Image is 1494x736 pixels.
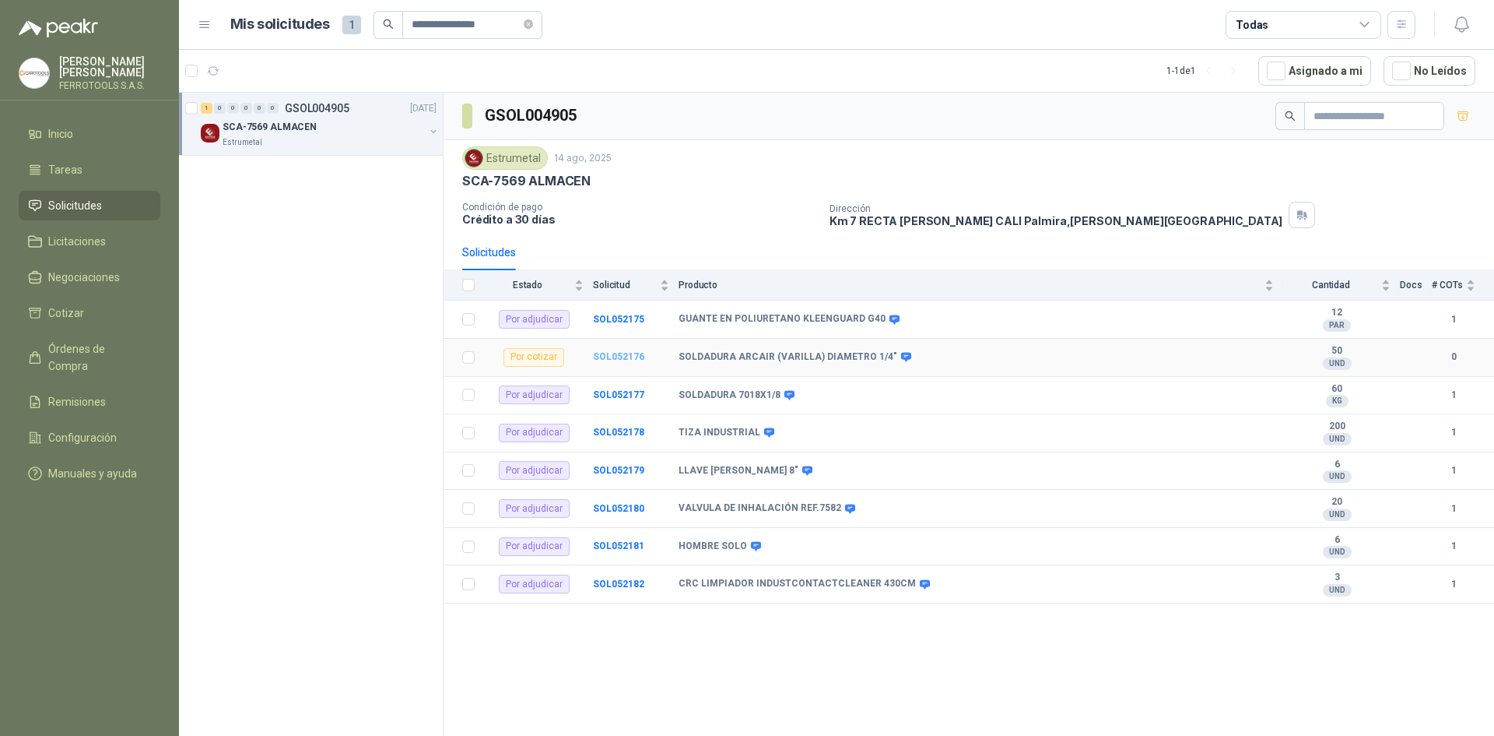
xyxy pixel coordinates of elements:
div: 1 - 1 de 1 [1166,58,1246,83]
b: CRC LIMPIADOR INDUSTCONTACTCLEANER 430CM [679,578,916,590]
a: SOL052179 [593,465,644,476]
span: Inicio [48,125,73,143]
div: UND [1323,584,1352,597]
b: HOMBRE SOLO [679,541,747,553]
p: [DATE] [410,101,437,116]
a: SOL052181 [593,541,644,551]
b: 12 [1283,307,1391,319]
span: Órdenes de Compra [48,340,146,375]
div: PAR [1323,319,1351,332]
span: Solicitudes [48,197,102,214]
b: 1 [1432,502,1475,516]
img: Company Logo [465,150,482,167]
span: Solicitud [593,280,657,291]
a: Solicitudes [19,191,160,220]
a: Configuración [19,423,160,453]
a: SOL052176 [593,351,644,362]
span: Negociaciones [48,269,120,286]
b: 0 [1432,350,1475,364]
div: Todas [1236,16,1268,33]
div: Por adjudicar [499,537,570,556]
b: 1 [1432,577,1475,592]
div: Por adjudicar [499,424,570,442]
b: SOLDADURA 7018X1/8 [679,389,780,402]
b: 50 [1283,345,1391,357]
a: SOL052178 [593,427,644,438]
a: Tareas [19,155,160,185]
div: Por adjudicar [499,461,570,480]
b: 6 [1283,459,1391,471]
img: Logo peakr [19,19,98,37]
p: SCA-7569 ALMACEN [223,120,317,135]
div: Por adjudicar [499,386,570,404]
span: Manuales y ayuda [48,465,137,482]
div: Solicitudes [462,244,516,261]
div: 0 [254,103,265,114]
span: Cotizar [48,305,84,322]
span: Cantidad [1283,280,1378,291]
a: Negociaciones [19,262,160,292]
th: Docs [1400,270,1432,301]
p: 14 ago, 2025 [554,151,612,166]
span: Configuración [48,429,117,446]
a: Remisiones [19,387,160,417]
b: 3 [1283,572,1391,584]
div: UND [1323,433,1352,445]
b: GUANTE EN POLIURETANO KLEENGUARD G40 [679,313,886,326]
b: VALVULA DE INHALACIÓN REF.7582 [679,502,841,515]
p: FERROTOOLS S.A.S. [59,81,160,90]
a: 1 0 0 0 0 0 GSOL004905[DATE] Company LogoSCA-7569 ALMACENEstrumetal [201,99,440,149]
a: SOL052175 [593,314,644,325]
b: 1 [1432,425,1475,440]
span: close-circle [524,19,533,29]
a: SOL052180 [593,503,644,514]
div: UND [1323,357,1352,370]
div: Por adjudicar [499,499,570,518]
div: Por cotizar [503,348,564,367]
b: 1 [1432,388,1475,403]
a: SOL052182 [593,579,644,590]
span: Estado [484,280,571,291]
p: Km 7 RECTA [PERSON_NAME] CALI Palmira , [PERSON_NAME][GEOGRAPHIC_DATA] [829,214,1283,227]
span: Producto [679,280,1261,291]
h1: Mis solicitudes [230,13,330,36]
span: close-circle [524,17,533,32]
span: Licitaciones [48,233,106,250]
a: Manuales y ayuda [19,459,160,488]
a: SOL052177 [593,389,644,400]
img: Company Logo [201,124,219,143]
p: Dirección [829,203,1283,214]
b: LLAVE [PERSON_NAME] 8" [679,465,798,477]
span: search [383,19,394,30]
p: GSOL004905 [285,103,349,114]
th: # COTs [1432,270,1494,301]
b: 20 [1283,496,1391,509]
img: Company Logo [19,58,49,88]
p: Estrumetal [223,136,262,149]
span: Tareas [48,161,82,178]
b: 1 [1432,463,1475,478]
th: Solicitud [593,270,679,301]
div: UND [1323,470,1352,483]
div: 1 [201,103,212,114]
div: 0 [267,103,279,114]
th: Estado [484,270,593,301]
span: search [1285,111,1296,121]
a: Órdenes de Compra [19,334,160,381]
b: 6 [1283,534,1391,547]
button: No Leídos [1384,56,1475,86]
div: 0 [227,103,239,114]
p: Crédito a 30 días [462,213,817,226]
div: Por adjudicar [499,310,570,329]
div: UND [1323,546,1352,558]
th: Cantidad [1283,270,1400,301]
div: Por adjudicar [499,575,570,593]
div: UND [1323,509,1352,521]
p: [PERSON_NAME] [PERSON_NAME] [59,56,160,78]
b: 60 [1283,383,1391,396]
